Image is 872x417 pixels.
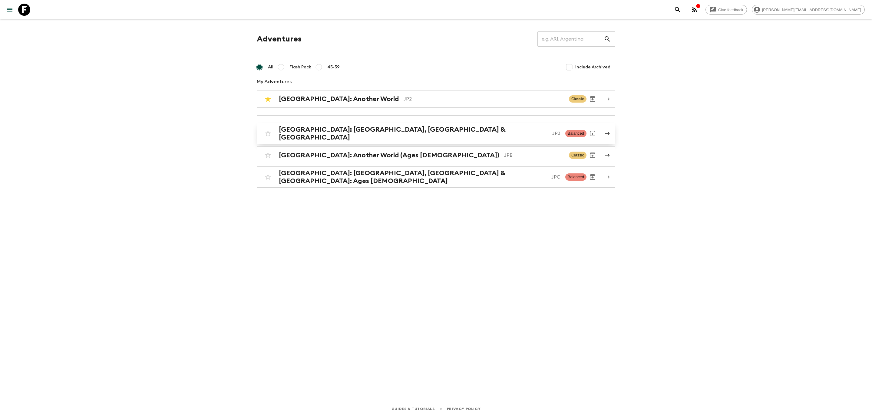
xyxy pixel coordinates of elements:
a: Guides & Tutorials [391,406,435,412]
h2: [GEOGRAPHIC_DATA]: [GEOGRAPHIC_DATA], [GEOGRAPHIC_DATA] & [GEOGRAPHIC_DATA]: Ages [DEMOGRAPHIC_DATA] [279,169,547,185]
span: Flash Pack [289,64,311,70]
div: [PERSON_NAME][EMAIL_ADDRESS][DOMAIN_NAME] [752,5,865,15]
a: [GEOGRAPHIC_DATA]: [GEOGRAPHIC_DATA], [GEOGRAPHIC_DATA] & [GEOGRAPHIC_DATA]: Ages [DEMOGRAPHIC_DA... [257,166,615,188]
button: search adventures [672,4,684,16]
h2: [GEOGRAPHIC_DATA]: Another World [279,95,399,103]
button: Archive [586,93,599,105]
span: Include Archived [575,64,610,70]
button: Archive [586,127,599,140]
span: All [268,64,273,70]
h2: [GEOGRAPHIC_DATA]: [GEOGRAPHIC_DATA], [GEOGRAPHIC_DATA] & [GEOGRAPHIC_DATA] [279,126,547,141]
p: JPC [551,173,560,181]
button: menu [4,4,16,16]
button: Archive [586,149,599,161]
p: JPB [504,152,564,159]
span: Give feedback [715,8,747,12]
span: 45-59 [327,64,340,70]
h1: Adventures [257,33,302,45]
span: Classic [569,152,586,159]
p: JP3 [552,130,560,137]
a: [GEOGRAPHIC_DATA]: Another World (Ages [DEMOGRAPHIC_DATA])JPBClassicArchive [257,146,615,164]
span: [PERSON_NAME][EMAIL_ADDRESS][DOMAIN_NAME] [759,8,864,12]
button: Archive [586,171,599,183]
a: Give feedback [705,5,747,15]
input: e.g. AR1, Argentina [537,31,604,48]
h2: [GEOGRAPHIC_DATA]: Another World (Ages [DEMOGRAPHIC_DATA]) [279,151,499,159]
p: JP2 [404,95,564,103]
a: Privacy Policy [447,406,481,412]
span: Balanced [565,130,586,137]
span: Balanced [565,173,586,181]
span: Classic [569,95,586,103]
a: [GEOGRAPHIC_DATA]: [GEOGRAPHIC_DATA], [GEOGRAPHIC_DATA] & [GEOGRAPHIC_DATA]JP3BalancedArchive [257,123,615,144]
a: [GEOGRAPHIC_DATA]: Another WorldJP2ClassicArchive [257,90,615,108]
p: My Adventures [257,78,615,85]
